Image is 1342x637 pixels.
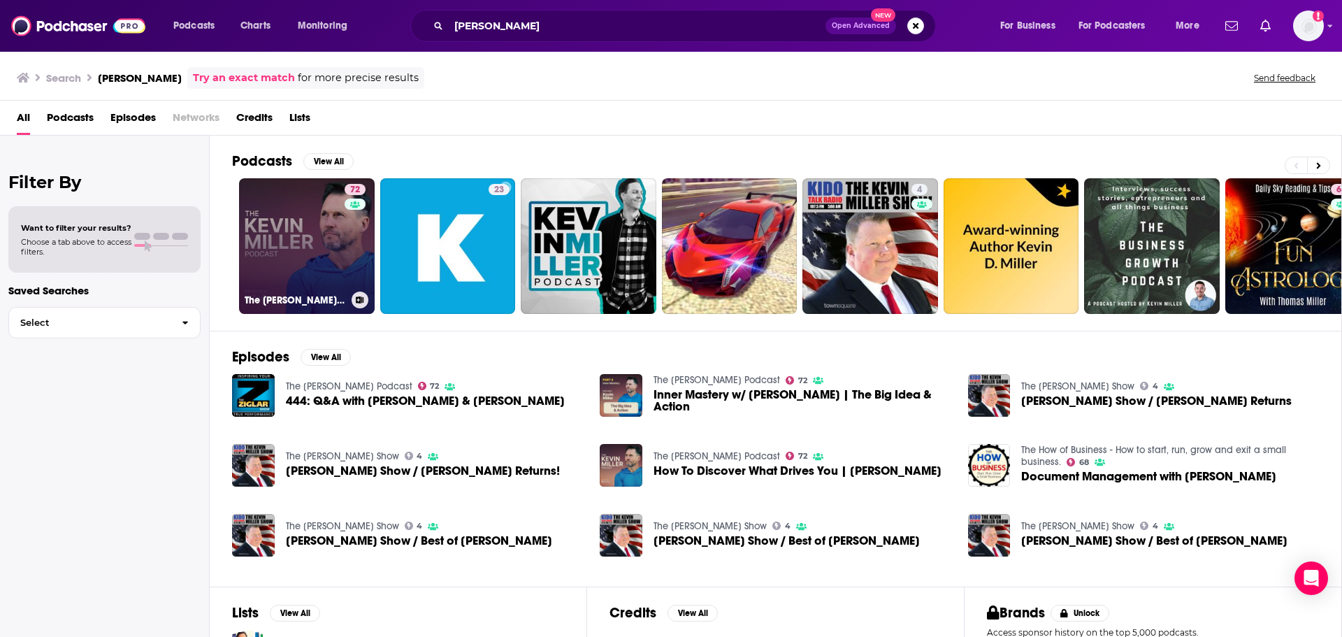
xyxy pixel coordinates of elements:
[286,520,399,532] a: The Kevin Miller Show
[968,374,1011,417] img: Kevin Miller Show / Kevin Miller Returns
[173,106,219,135] span: Networks
[232,604,320,622] a: ListsView All
[1176,16,1199,36] span: More
[286,450,399,462] a: The Kevin Miller Show
[289,106,310,135] a: Lists
[654,450,780,462] a: The Kevin Miller Podcast
[418,382,440,390] a: 72
[232,348,351,366] a: EpisodesView All
[231,15,279,37] a: Charts
[1021,535,1287,547] a: Kevin Miller Show / Best of Kevin Miller
[1021,395,1292,407] span: [PERSON_NAME] Show / [PERSON_NAME] Returns
[772,522,791,530] a: 4
[668,605,718,622] button: View All
[786,376,807,385] a: 72
[990,15,1073,37] button: open menu
[968,514,1011,557] img: Kevin Miller Show / Best of Kevin Miller
[173,16,215,36] span: Podcasts
[286,465,560,477] a: Kevin Miller Show / Kevin Miller Returns!
[798,378,807,384] span: 72
[286,535,552,547] span: [PERSON_NAME] Show / Best of [PERSON_NAME]
[1293,10,1324,41] span: Logged in as SimonElement
[417,523,422,529] span: 4
[430,383,439,389] span: 72
[600,444,642,487] a: How To Discover What Drives You | Kevin Miller
[987,604,1045,622] h2: Brands
[1153,383,1158,389] span: 4
[1140,522,1158,530] a: 4
[654,374,780,386] a: The Kevin Miller Podcast
[1313,10,1324,22] svg: Add a profile image
[301,349,351,366] button: View All
[1021,444,1286,468] a: The How of Business - How to start, run, grow and exit a small business.
[298,70,419,86] span: for more precise results
[449,15,825,37] input: Search podcasts, credits, & more...
[405,522,423,530] a: 4
[1021,535,1287,547] span: [PERSON_NAME] Show / Best of [PERSON_NAME]
[17,106,30,135] a: All
[47,106,94,135] span: Podcasts
[11,13,145,39] img: Podchaser - Follow, Share and Rate Podcasts
[1021,471,1276,482] span: Document Management with [PERSON_NAME]
[240,16,270,36] span: Charts
[786,452,807,460] a: 72
[286,380,412,392] a: The Kevin Miller Podcast
[917,183,922,197] span: 4
[232,152,354,170] a: PodcastsView All
[825,17,896,34] button: Open AdvancedNew
[654,465,941,477] a: How To Discover What Drives You | Kevin Miller
[8,284,201,297] p: Saved Searches
[600,374,642,417] a: Inner Mastery w/ Kevin Miller | The Big Idea & Action
[232,604,259,622] h2: Lists
[417,453,422,459] span: 4
[270,605,320,622] button: View All
[303,153,354,170] button: View All
[609,604,718,622] a: CreditsView All
[232,444,275,487] img: Kevin Miller Show / Kevin Miller Returns!
[1067,458,1089,466] a: 68
[286,465,560,477] span: [PERSON_NAME] Show / [PERSON_NAME] Returns!
[8,172,201,192] h2: Filter By
[380,178,516,314] a: 23
[288,15,366,37] button: open menu
[232,374,275,417] img: 444: Q&A with Tom Ziglar & Kevin Miller
[654,520,767,532] a: The Kevin Miller Show
[1294,561,1328,595] div: Open Intercom Messenger
[1078,16,1146,36] span: For Podcasters
[654,389,951,413] span: Inner Mastery w/ [PERSON_NAME] | The Big Idea & Action
[1021,520,1134,532] a: The Kevin Miller Show
[1293,10,1324,41] button: Show profile menu
[405,452,423,460] a: 4
[298,16,347,36] span: Monitoring
[350,183,360,197] span: 72
[286,395,565,407] a: 444: Q&A with Tom Ziglar & Kevin Miller
[9,318,171,327] span: Select
[1021,471,1276,482] a: Document Management with Kevin Miller
[654,389,951,413] a: Inner Mastery w/ Kevin Miller | The Big Idea & Action
[236,106,273,135] a: Credits
[286,535,552,547] a: Kevin Miller Show / Best of Kevin Miller
[1220,14,1243,38] a: Show notifications dropdown
[654,535,920,547] a: Kevin Miller Show / Best of Kevin Miller
[600,514,642,557] img: Kevin Miller Show / Best of Kevin Miller
[8,307,201,338] button: Select
[489,184,510,195] a: 23
[785,523,791,529] span: 4
[286,395,565,407] span: 444: Q&A with [PERSON_NAME] & [PERSON_NAME]
[46,71,81,85] h3: Search
[98,71,182,85] h3: [PERSON_NAME]
[232,514,275,557] img: Kevin Miller Show / Best of Kevin Miller
[654,535,920,547] span: [PERSON_NAME] Show / Best of [PERSON_NAME]
[110,106,156,135] span: Episodes
[424,10,949,42] div: Search podcasts, credits, & more...
[1021,380,1134,392] a: The Kevin Miller Show
[232,348,289,366] h2: Episodes
[1255,14,1276,38] a: Show notifications dropdown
